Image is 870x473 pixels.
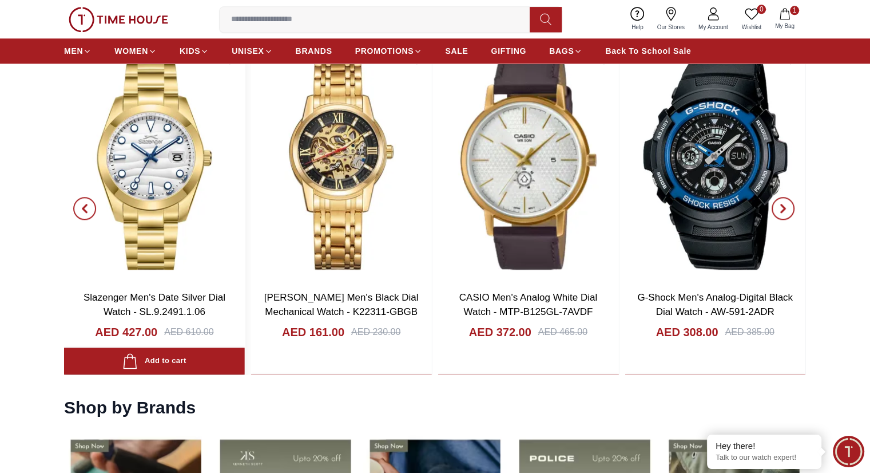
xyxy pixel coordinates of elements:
span: MEN [64,45,83,57]
h2: Shop by Brands [64,397,196,418]
img: Slazenger Men's Date Silver Dial Watch - SL.9.2491.1.06 [64,43,245,281]
span: BRANDS [296,45,332,57]
span: SALE [445,45,468,57]
a: SALE [445,41,468,61]
a: Our Stores [650,5,692,34]
a: 0Wishlist [735,5,768,34]
a: UNISEX [232,41,272,61]
img: Kenneth Scott Men's Black Dial Mechanical Watch - K22311-GBGB [251,43,432,281]
span: BAGS [549,45,574,57]
button: Add to cart [64,348,245,375]
a: BRANDS [296,41,332,61]
a: KIDS [180,41,209,61]
a: [PERSON_NAME] Men's Black Dial Mechanical Watch - K22311-GBGB [264,292,419,318]
span: 0 [757,5,766,14]
div: AED 465.00 [538,325,587,339]
span: My Bag [770,22,799,30]
span: WOMEN [114,45,148,57]
span: Back To School Sale [605,45,691,57]
span: My Account [694,23,733,31]
a: PROMOTIONS [355,41,423,61]
a: Help [625,5,650,34]
span: KIDS [180,45,200,57]
span: Wishlist [737,23,766,31]
a: BAGS [549,41,582,61]
a: Slazenger Men's Date Silver Dial Watch - SL.9.2491.1.06 [84,292,225,318]
h4: AED 372.00 [469,324,531,340]
a: CASIO Men's Analog White Dial Watch - MTP-B125GL-7AVDF [459,292,597,318]
span: UNISEX [232,45,264,57]
a: Back To School Sale [605,41,691,61]
div: AED 230.00 [351,325,400,339]
div: Chat Widget [833,436,864,467]
a: WOMEN [114,41,157,61]
span: 1 [790,6,799,15]
p: Talk to our watch expert! [716,453,813,463]
div: AED 385.00 [725,325,774,339]
span: PROMOTIONS [355,45,414,57]
div: Add to cart [122,353,186,369]
img: CASIO Men's Analog White Dial Watch - MTP-B125GL-7AVDF [438,43,619,281]
div: Hey there! [716,440,813,452]
a: G-Shock Men's Analog-Digital Black Dial Watch - AW-591-2ADR [637,292,793,318]
h4: AED 427.00 [95,324,157,340]
span: GIFTING [491,45,526,57]
a: MEN [64,41,92,61]
h4: AED 308.00 [656,324,718,340]
a: GIFTING [491,41,526,61]
span: Our Stores [653,23,689,31]
h4: AED 161.00 [282,324,344,340]
span: Help [627,23,648,31]
img: ... [69,7,168,32]
button: 1My Bag [768,6,801,33]
div: AED 610.00 [164,325,213,339]
img: G-Shock Men's Analog-Digital Black Dial Watch - AW-591-2ADR [625,43,805,281]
